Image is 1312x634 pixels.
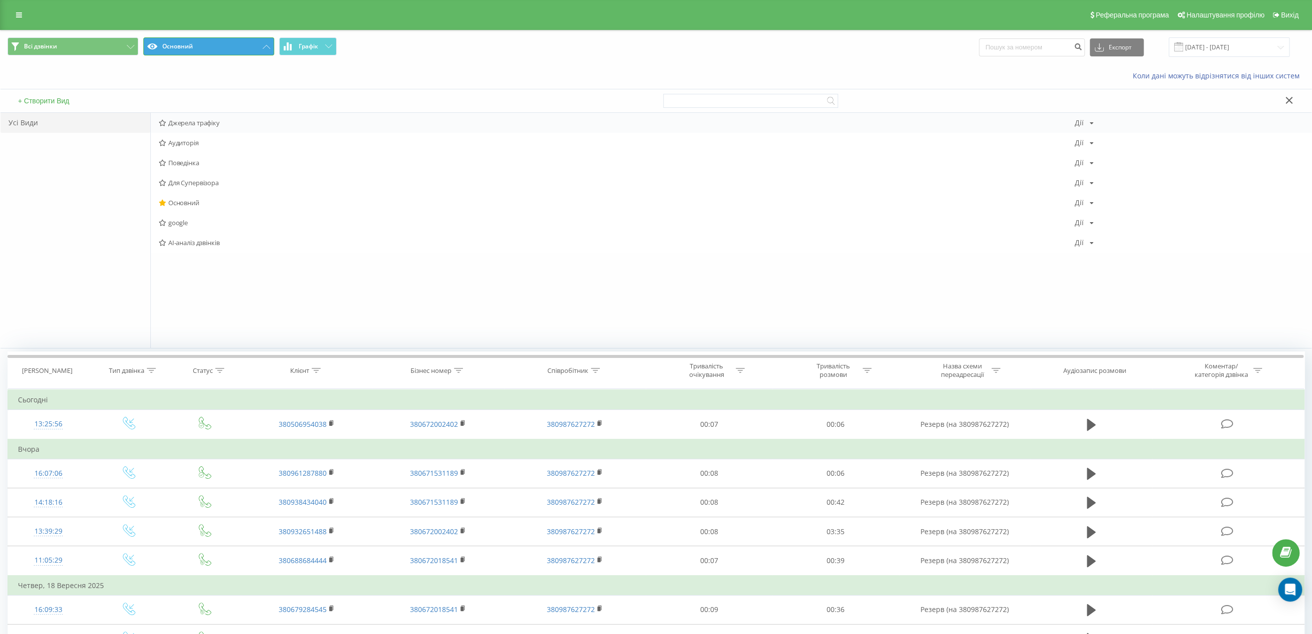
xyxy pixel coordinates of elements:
[772,459,898,488] td: 00:06
[279,556,327,565] a: 380688684444
[410,497,458,507] a: 380671531189
[1075,119,1084,126] div: Дії
[7,37,138,55] button: Всі дзвінки
[159,139,1075,146] span: Аудиторія
[646,517,772,546] td: 00:08
[1075,219,1084,226] div: Дії
[1096,11,1169,19] span: Реферальна програма
[8,390,1305,410] td: Сьогодні
[772,595,898,624] td: 00:36
[8,576,1305,596] td: Четвер, 18 Вересня 2025
[935,362,989,379] div: Назва схеми переадресації
[279,419,327,429] a: 380506954038
[1278,578,1302,602] div: Open Intercom Messenger
[109,366,144,375] div: Тип дзвінка
[899,488,1031,517] td: Резерв (на 380987627272)
[410,527,458,536] a: 380672002402
[279,37,337,55] button: Графік
[646,546,772,576] td: 00:07
[279,605,327,614] a: 380679284545
[547,527,595,536] a: 380987627272
[899,595,1031,624] td: Резерв (на 380987627272)
[1063,366,1126,375] div: Аудіозапис розмови
[680,362,733,379] div: Тривалість очікування
[15,96,72,105] button: + Створити Вид
[18,600,79,620] div: 16:09:33
[899,517,1031,546] td: Резерв (на 380987627272)
[411,366,451,375] div: Бізнес номер
[547,419,595,429] a: 380987627272
[899,546,1031,576] td: Резерв (на 380987627272)
[1075,199,1084,206] div: Дії
[646,595,772,624] td: 00:09
[1133,71,1305,80] a: Коли дані можуть відрізнятися вiд інших систем
[24,42,57,50] span: Всі дзвінки
[547,556,595,565] a: 380987627272
[410,468,458,478] a: 380671531189
[159,219,1075,226] span: google
[143,37,274,55] button: Основний
[547,366,588,375] div: Співробітник
[159,119,1075,126] span: Джерела трафіку
[1075,179,1084,186] div: Дії
[159,239,1075,246] span: AI-аналіз дзвінків
[1192,362,1251,379] div: Коментар/категорія дзвінка
[18,464,79,483] div: 16:07:06
[646,488,772,517] td: 00:08
[1075,159,1084,166] div: Дії
[18,493,79,512] div: 14:18:16
[547,468,595,478] a: 380987627272
[1281,11,1299,19] span: Вихід
[290,366,309,375] div: Клієнт
[18,522,79,541] div: 13:39:29
[159,199,1075,206] span: Основний
[18,551,79,570] div: 11:05:29
[299,43,318,50] span: Графік
[646,410,772,439] td: 00:07
[279,527,327,536] a: 380932651488
[410,605,458,614] a: 380672018541
[547,497,595,507] a: 380987627272
[193,366,213,375] div: Статус
[0,113,150,133] div: Усі Види
[807,362,860,379] div: Тривалість розмови
[979,38,1085,56] input: Пошук за номером
[772,410,898,439] td: 00:06
[1075,239,1084,246] div: Дії
[8,439,1305,459] td: Вчора
[1075,139,1084,146] div: Дії
[1186,11,1264,19] span: Налаштування профілю
[1282,96,1297,106] button: Закрити
[18,414,79,434] div: 13:25:56
[1090,38,1144,56] button: Експорт
[159,179,1075,186] span: Для Супервізора
[547,605,595,614] a: 380987627272
[159,159,1075,166] span: Поведінка
[772,517,898,546] td: 03:35
[772,546,898,576] td: 00:39
[772,488,898,517] td: 00:42
[899,459,1031,488] td: Резерв (на 380987627272)
[22,366,72,375] div: [PERSON_NAME]
[410,419,458,429] a: 380672002402
[410,556,458,565] a: 380672018541
[279,497,327,507] a: 380938434040
[899,410,1031,439] td: Резерв (на 380987627272)
[646,459,772,488] td: 00:08
[279,468,327,478] a: 380961287880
